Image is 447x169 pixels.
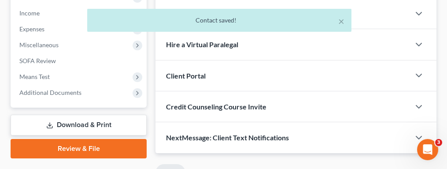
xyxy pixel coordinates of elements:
a: Review & File [11,139,147,158]
span: Miscellaneous [19,41,59,49]
iframe: Intercom live chat [417,139,438,160]
div: Contact saved! [94,16,344,25]
span: 3 [435,139,442,146]
span: Credit Counseling Course Invite [166,102,266,111]
button: × [338,16,344,26]
span: Client Portal [166,71,206,80]
span: NextMessage: Client Text Notifications [166,133,289,142]
a: Download & Print [11,115,147,135]
span: Means Test [19,73,50,80]
span: Hire a Virtual Paralegal [166,40,238,49]
span: Additional Documents [19,89,81,96]
a: SOFA Review [12,53,147,69]
span: SOFA Review [19,57,56,64]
